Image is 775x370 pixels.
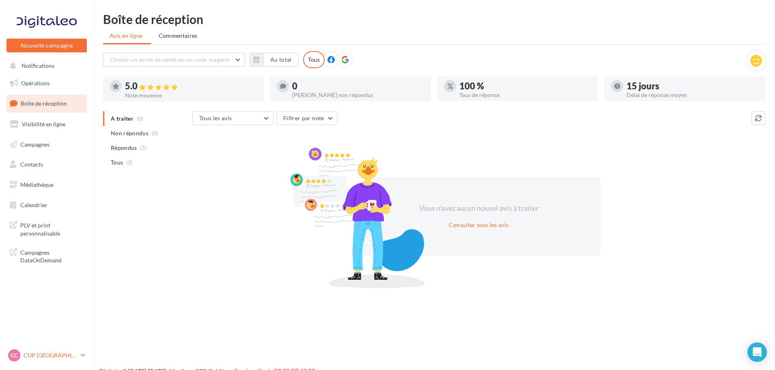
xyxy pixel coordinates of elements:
[626,92,759,98] div: Délai de réponse moyen
[20,220,84,237] span: PLV et print personnalisable
[125,93,257,98] div: Note moyenne
[459,82,592,91] div: 100 %
[199,115,232,121] span: Tous les avis
[126,159,133,166] span: (3)
[303,51,325,68] div: Tous
[250,53,299,67] button: Au total
[459,92,592,98] div: Taux de réponse
[5,244,88,268] a: Campagnes DataOnDemand
[409,203,549,214] div: Vous n'avez aucun nouvel avis à traiter
[20,181,54,188] span: Médiathèque
[20,247,84,264] span: Campagnes DataOnDemand
[111,129,149,137] span: Non répondus
[5,75,88,92] a: Opérations
[21,80,50,87] span: Opérations
[5,136,88,153] a: Campagnes
[5,197,88,214] a: Calendrier
[152,130,159,136] span: (0)
[103,53,245,67] button: Choisir un point de vente ou un code magasin
[5,95,88,112] a: Boîte de réception
[111,158,123,167] span: Tous
[159,32,198,40] span: Commentaires
[20,161,43,168] span: Contacts
[11,351,18,359] span: CC
[24,351,77,359] p: CUP [GEOGRAPHIC_DATA]
[5,116,88,133] a: Visibilité en ligne
[103,13,765,25] div: Boîte de réception
[125,82,257,91] div: 5.0
[6,39,87,52] button: Nouvelle campagne
[21,100,67,107] span: Boîte de réception
[22,121,65,128] span: Visibilité en ligne
[140,145,147,151] span: (3)
[192,111,273,125] button: Tous les avis
[20,201,47,208] span: Calendrier
[110,56,230,63] span: Choisir un point de vente ou un code magasin
[5,216,88,240] a: PLV et print personnalisable
[747,342,767,362] div: Open Intercom Messenger
[6,348,87,363] a: CC CUP [GEOGRAPHIC_DATA]
[292,82,424,91] div: 0
[276,111,338,125] button: Filtrer par note
[5,156,88,173] a: Contacts
[111,144,137,152] span: Répondus
[292,92,424,98] div: [PERSON_NAME] non répondus
[22,63,54,69] span: Notifications
[5,176,88,193] a: Médiathèque
[263,53,299,67] button: Au total
[626,82,759,91] div: 15 jours
[20,141,50,147] span: Campagnes
[446,220,512,230] button: Consulter tous les avis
